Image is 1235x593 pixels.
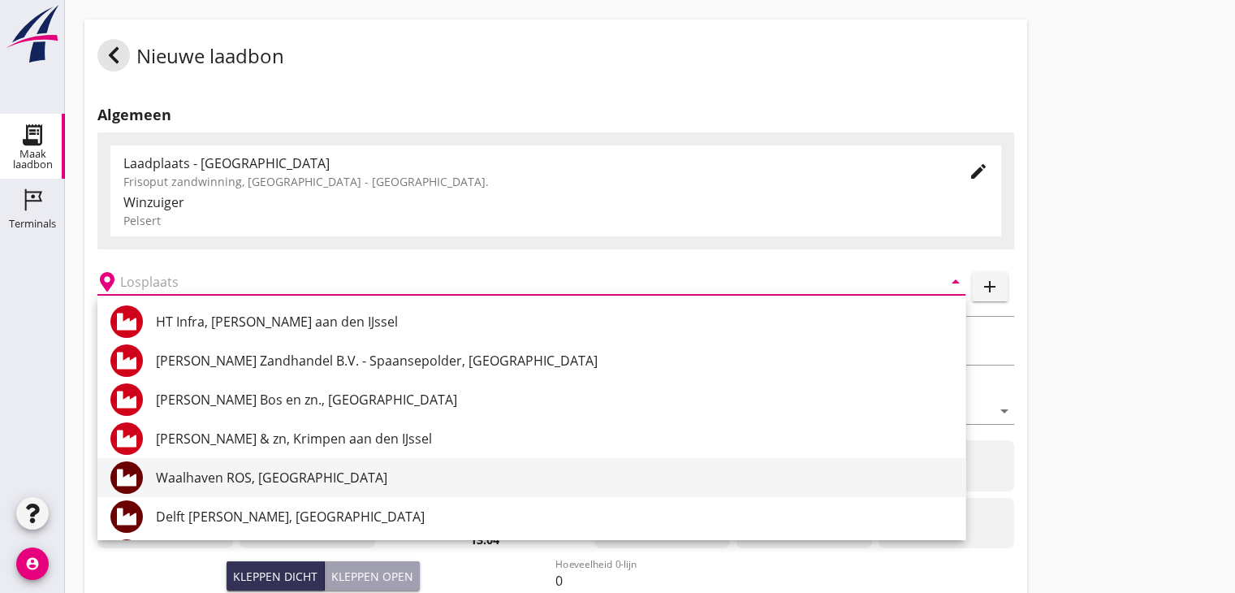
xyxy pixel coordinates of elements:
i: arrow_drop_down [946,272,965,292]
div: Waalhaven ROS, [GEOGRAPHIC_DATA] [156,468,952,487]
div: Terminals [9,219,56,229]
div: Delft [PERSON_NAME], [GEOGRAPHIC_DATA] [156,507,952,526]
i: arrow_drop_down [995,401,1014,421]
div: Winzuiger [123,193,988,212]
div: [PERSON_NAME] Zandhandel B.V. - Spaansepolder, [GEOGRAPHIC_DATA] [156,351,952,370]
img: logo-small.a267ee39.svg [3,4,62,64]
i: edit [969,162,988,181]
div: [PERSON_NAME] Bos en zn., [GEOGRAPHIC_DATA] [156,390,952,409]
div: Pelsert [123,212,988,229]
button: Kleppen dicht [227,561,325,591]
div: Frisoput zandwinning, [GEOGRAPHIC_DATA] - [GEOGRAPHIC_DATA]. [123,173,943,190]
i: account_circle [16,548,49,580]
div: HT Infra, [PERSON_NAME] aan den IJssel [156,312,952,331]
div: Laadplaats - [GEOGRAPHIC_DATA] [123,154,943,173]
div: Nieuwe laadbon [97,39,284,78]
input: Losplaats [120,269,920,295]
div: Kleppen open [331,568,413,585]
strong: 13:04 [470,532,499,548]
div: Kleppen dicht [233,568,317,585]
button: Kleppen open [325,561,420,591]
i: add [980,277,1000,296]
div: [PERSON_NAME] & zn, Krimpen aan den IJssel [156,429,952,448]
h2: Algemeen [97,104,1014,126]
